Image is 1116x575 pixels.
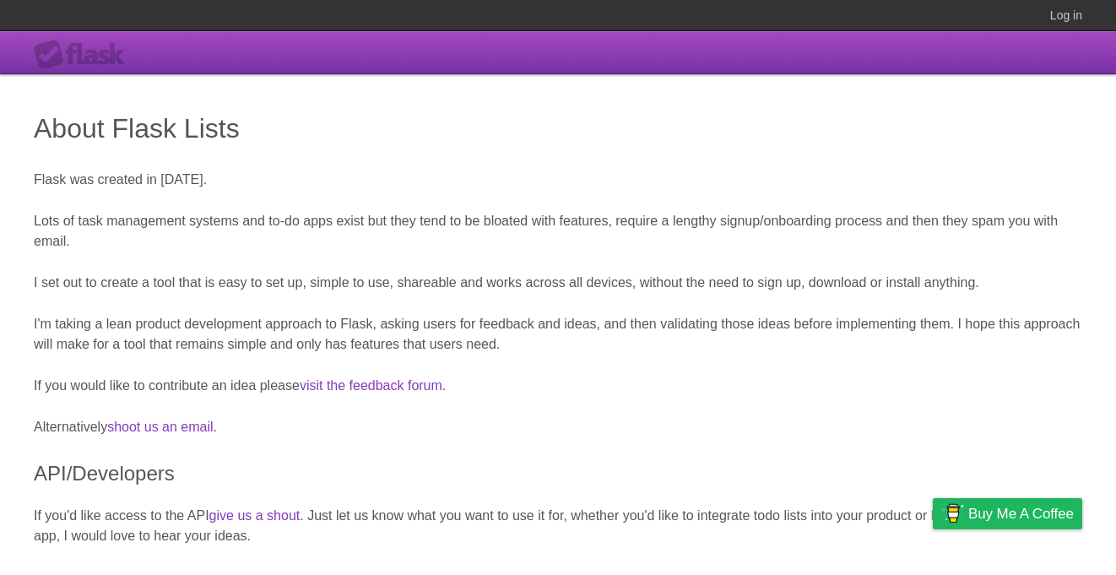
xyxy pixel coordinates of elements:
[941,499,964,528] img: Buy me a coffee
[34,458,1082,489] h2: API/Developers
[34,314,1082,355] p: I'm taking a lean product development approach to Flask, asking users for feedback and ideas, and...
[34,506,1082,546] p: If you'd like access to the API . Just let us know what you want to use it for, whether you'd lik...
[34,376,1082,396] p: If you would like to contribute an idea please .
[34,417,1082,437] p: Alternatively .
[34,273,1082,293] p: I set out to create a tool that is easy to set up, simple to use, shareable and works across all ...
[933,498,1082,529] a: Buy me a coffee
[34,40,135,70] div: Flask
[968,499,1074,529] span: Buy me a coffee
[209,508,301,523] a: give us a shout
[300,378,442,393] a: visit the feedback forum
[34,211,1082,252] p: Lots of task management systems and to-do apps exist but they tend to be bloated with features, r...
[34,108,1082,149] h1: About Flask Lists
[107,420,213,434] a: shoot us an email
[34,170,1082,190] p: Flask was created in [DATE].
